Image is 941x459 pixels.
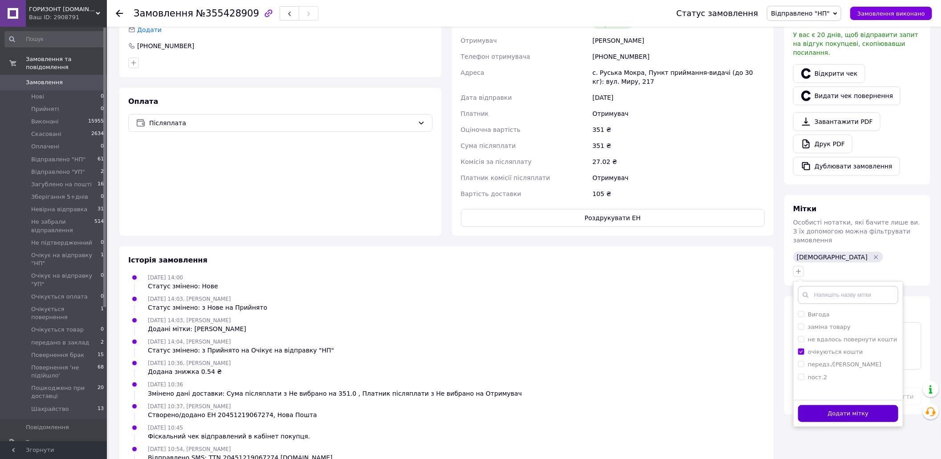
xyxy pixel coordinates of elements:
span: [DATE] 10:54, [PERSON_NAME] [148,446,231,452]
span: Замовлення [134,8,193,19]
div: Додана знижка 0.54 ₴ [148,367,231,376]
svg: Видалити мітку [872,254,880,261]
div: Статус змінено: Нове [148,282,218,291]
span: [DATE] 10:45 [148,425,183,431]
span: Повернення брак [31,351,84,359]
span: ГОРИЗОНТ gorizont-el.com.ua [29,5,96,13]
span: Оплачені [31,143,59,151]
span: Прийняті [31,105,59,113]
span: 15955 [88,118,104,126]
span: Комісія за післяплату [461,158,532,165]
div: Отримувач [591,170,766,186]
span: Очікує на відправку "УП" [31,272,101,288]
label: заміна товару [808,324,851,330]
span: 0 [101,143,104,151]
span: Оплата [128,97,158,106]
span: Замовлення виконано [857,10,925,17]
label: передз./[PERSON_NAME] [808,361,881,368]
span: [DATE] 14:00 [148,275,183,281]
span: Відправлено "НП" [31,156,86,164]
label: очікуються кошти [808,348,863,355]
label: не вдалось повернути кошти [808,336,897,343]
span: Оціночна вартість [461,126,521,133]
span: 0 [101,293,104,301]
span: 0 [101,239,104,247]
span: 0 [101,93,104,101]
div: Отримувач [591,106,766,122]
div: с. Руська Мокра, Пункт приймання-видачі (до 30 кг): вул. Миру, 217 [591,65,766,90]
div: [PHONE_NUMBER] [136,41,195,50]
span: Не забрали відправлення [31,218,94,234]
div: Статус змінено: з Прийнято на Очікує на відправку "НП" [148,346,334,355]
span: Сума післяплати [461,142,516,149]
span: Очікується оплата [31,293,88,301]
span: [DATE] 10:36, [PERSON_NAME] [148,360,231,366]
span: Виконані [31,118,59,126]
span: 20 [98,384,104,400]
span: Вартість доставки [461,190,521,197]
span: Адреса [461,69,485,76]
div: 351 ₴ [591,138,766,154]
span: 15 [98,351,104,359]
span: Дата відправки [461,94,512,101]
span: 1 [101,251,104,267]
span: Нові [31,93,44,101]
div: Повернутися назад [116,9,123,18]
span: Шахрайство [31,405,69,413]
span: 2 [101,168,104,176]
span: 31 [98,205,104,213]
span: 2634 [91,130,104,138]
span: 2 [101,339,104,347]
span: Історія замовлення [128,256,208,264]
span: Післяплата [149,118,414,128]
a: Друк PDF [793,135,852,153]
span: [DATE] 14:04, [PERSON_NAME] [148,339,231,345]
div: Створено/додано ЕН 20451219067274, Нова Пошта [148,410,317,419]
span: [DATE] 14:03, [PERSON_NAME] [148,317,231,324]
span: Відправлено "УП" [31,168,85,176]
span: 0 [101,326,104,334]
span: Отримувач [461,37,497,44]
span: Не підтвердженний [31,239,92,247]
span: Очікується повернення [31,305,101,321]
a: Відкрити чек [793,64,865,83]
div: 351 ₴ [591,122,766,138]
label: Вигода [808,311,830,318]
span: Платник комісії післяплати [461,174,550,181]
span: 0 [101,272,104,288]
span: Замовлення та повідомлення [26,55,107,71]
span: Скасовані [31,130,61,138]
span: Очікує на відправку "НП" [31,251,101,267]
span: [DATE] 10:37, [PERSON_NAME] [148,403,231,410]
span: передано в заклад [31,339,89,347]
span: [DEMOGRAPHIC_DATA] [797,254,868,261]
div: Статус замовлення [676,9,758,18]
span: Повідомлення [26,423,69,431]
button: Видати чек повернення [793,86,900,105]
span: Товари та послуги [26,439,82,447]
span: Замовлення [26,78,63,86]
span: Невірна відправка [31,205,87,213]
div: [PHONE_NUMBER] [591,49,766,65]
span: Особисті нотатки, які бачите лише ви. З їх допомогою можна фільтрувати замовлення [793,219,920,244]
span: Відправлено "НП" [771,10,830,17]
input: Пошук [4,31,105,47]
span: 0 [101,193,104,201]
span: 68 [98,364,104,380]
span: Платник [461,110,489,117]
span: Зберігання 5+днів [31,193,88,201]
div: Ваш ID: 2908791 [29,13,107,21]
span: Очікується товар [31,326,84,334]
span: Загублено на пошті [31,180,92,189]
button: Замовлення виконано [850,7,932,20]
span: №355428909 [196,8,259,19]
span: 61 [98,156,104,164]
label: пост.2 [808,374,827,381]
span: 13 [98,405,104,413]
span: Повернення 'не підійшло' [31,364,98,380]
div: Статус змінено: з Нове на Прийнято [148,303,267,312]
div: Додані мітки: [PERSON_NAME] [148,324,246,333]
span: 1 [101,305,104,321]
div: [PERSON_NAME] [591,33,766,49]
a: Завантажити PDF [793,112,880,131]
